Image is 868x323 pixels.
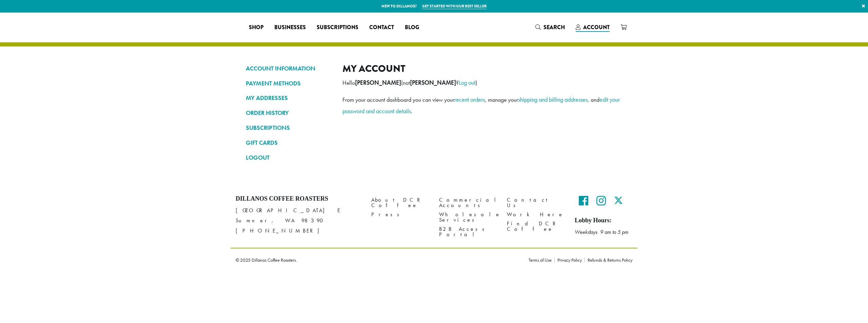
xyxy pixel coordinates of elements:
[246,107,332,119] a: ORDER HISTORY
[507,195,565,210] a: Contact Us
[355,79,401,86] strong: [PERSON_NAME]
[422,3,487,9] a: Get started with our best seller
[507,210,565,219] a: Work Here
[507,219,565,234] a: Find DCR Coffee
[575,217,632,224] h5: Lobby Hours:
[439,210,497,225] a: Wholesale Services
[371,210,429,219] a: Press
[459,79,475,86] a: Log out
[342,94,622,117] p: From your account dashboard you can view your , manage your , and .
[454,96,485,103] a: recent orders
[410,79,456,86] strong: [PERSON_NAME]
[371,195,429,210] a: About DCR Coffee
[236,258,518,262] p: © 2025 Dillanos Coffee Roasters.
[246,92,332,104] a: MY ADDRESSES
[246,78,332,89] a: PAYMENT METHODS
[529,258,554,262] a: Terms of Use
[369,23,394,32] span: Contact
[342,63,622,75] h2: My account
[246,63,332,169] nav: Account pages
[246,63,332,74] a: ACCOUNT INFORMATION
[518,96,588,103] a: shipping and billing addresses
[246,122,332,134] a: SUBSCRIPTIONS
[236,205,361,236] p: [GEOGRAPHIC_DATA] E Sumner, WA 98390 [PHONE_NUMBER]
[243,22,269,33] a: Shop
[236,195,361,203] h4: Dillanos Coffee Roasters
[575,228,628,236] em: Weekdays 9 am to 5 pm
[317,23,358,32] span: Subscriptions
[274,23,306,32] span: Businesses
[246,137,332,148] a: GIFT CARDS
[246,152,332,163] a: LOGOUT
[544,23,565,31] span: Search
[342,77,622,88] p: Hello (not ? )
[405,23,419,32] span: Blog
[439,195,497,210] a: Commercial Accounts
[439,225,497,239] a: B2B Access Portal
[530,22,570,33] a: Search
[583,23,610,31] span: Account
[554,258,585,262] a: Privacy Policy
[585,258,632,262] a: Refunds & Returns Policy
[249,23,263,32] span: Shop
